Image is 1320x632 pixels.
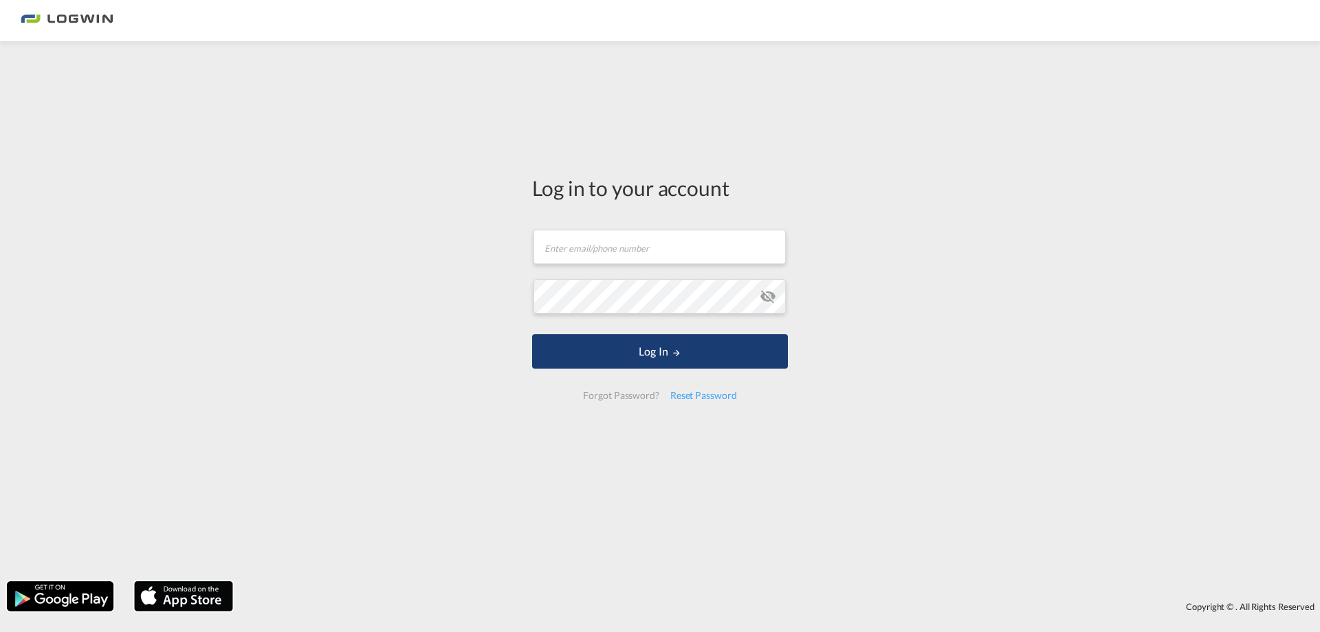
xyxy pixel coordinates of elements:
img: apple.png [133,580,234,613]
div: Forgot Password? [577,383,664,408]
button: LOGIN [532,334,788,369]
div: Copyright © . All Rights Reserved [240,595,1320,618]
img: google.png [5,580,115,613]
div: Log in to your account [532,173,788,202]
div: Reset Password [665,383,742,408]
md-icon: icon-eye-off [760,288,776,305]
input: Enter email/phone number [533,230,786,264]
img: bc73a0e0d8c111efacd525e4c8ad7d32.png [21,6,113,36]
